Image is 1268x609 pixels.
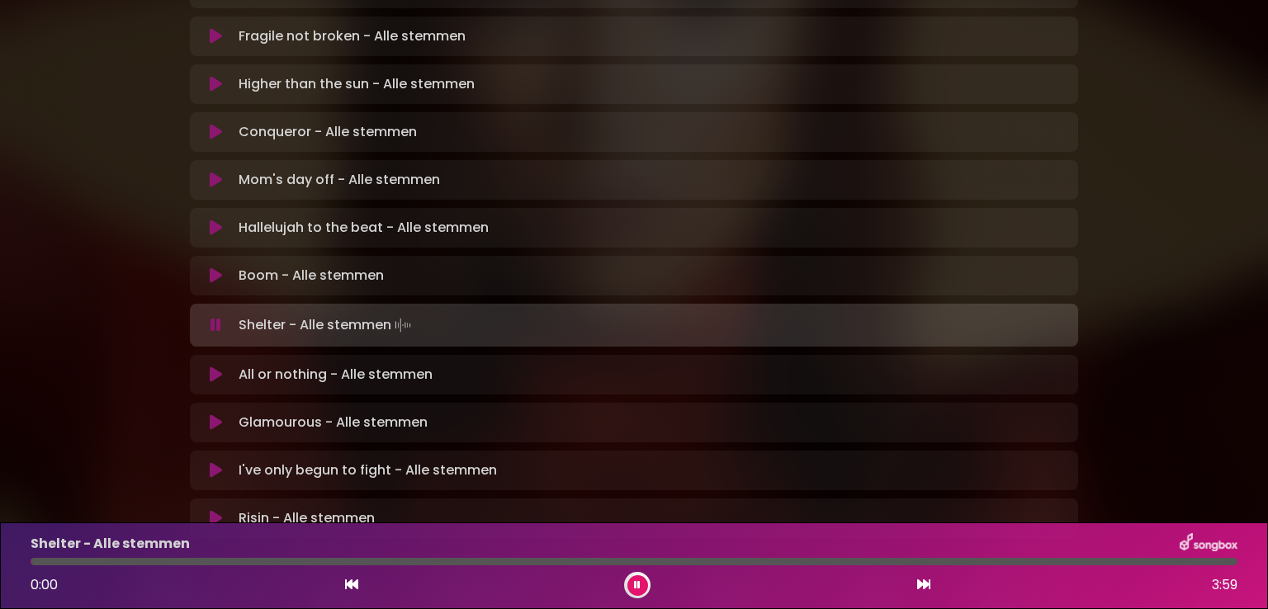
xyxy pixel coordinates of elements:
p: Conqueror - Alle stemmen [239,122,417,142]
p: Shelter - Alle stemmen [31,534,190,554]
span: 3:59 [1212,575,1237,595]
span: 0:00 [31,575,58,594]
p: Risin - Alle stemmen [239,508,375,528]
p: Glamourous - Alle stemmen [239,413,428,432]
img: waveform4.gif [391,314,414,337]
p: Mom's day off - Alle stemmen [239,170,440,190]
p: Fragile not broken - Alle stemmen [239,26,466,46]
p: Hallelujah to the beat - Alle stemmen [239,218,489,238]
p: All or nothing - Alle stemmen [239,365,433,385]
p: Shelter - Alle stemmen [239,314,414,337]
p: I've only begun to fight - Alle stemmen [239,460,497,480]
p: Higher than the sun - Alle stemmen [239,74,475,94]
img: songbox-logo-white.png [1180,533,1237,555]
p: Boom - Alle stemmen [239,266,384,286]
